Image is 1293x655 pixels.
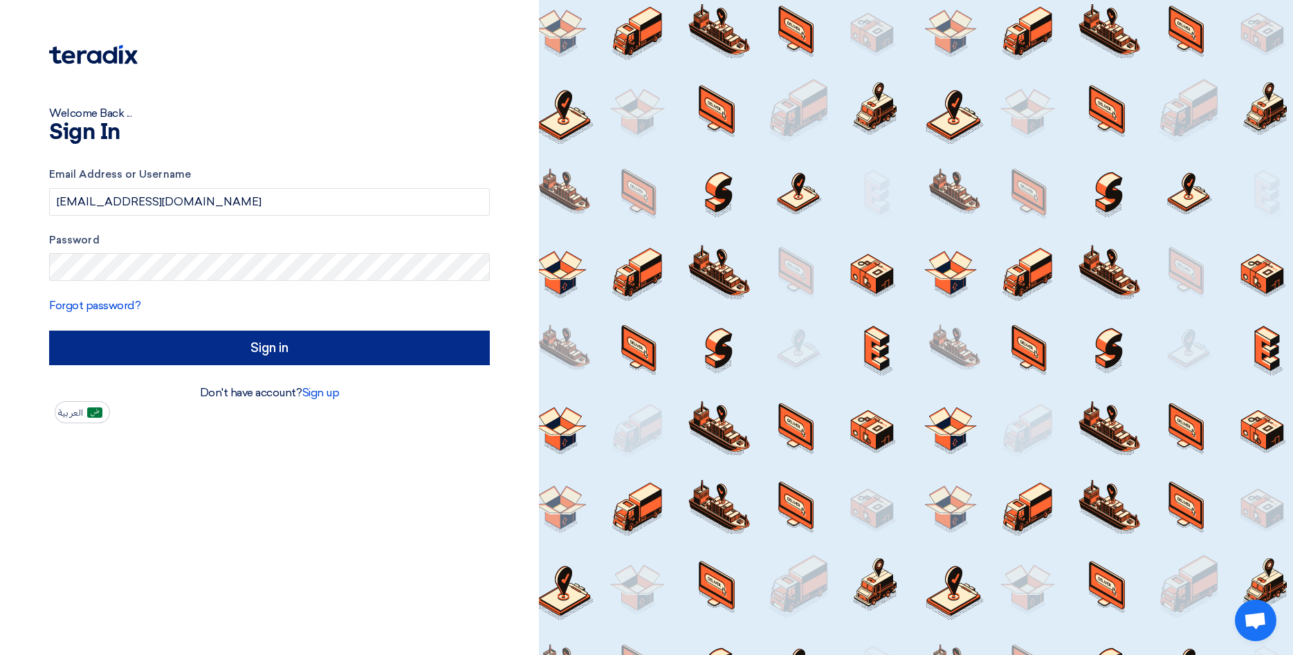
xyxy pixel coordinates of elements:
a: Sign up [302,386,340,399]
div: Open chat [1235,600,1276,641]
a: Forgot password? [49,299,140,312]
label: Password [49,232,490,248]
img: ar-AR.png [87,407,102,418]
span: العربية [58,408,83,418]
input: Enter your business email or username [49,188,490,216]
div: Don't have account? [49,385,490,401]
img: Teradix logo [49,45,138,64]
h1: Sign In [49,122,490,144]
div: Welcome Back ... [49,105,490,122]
input: Sign in [49,331,490,365]
button: العربية [55,401,110,423]
label: Email Address or Username [49,167,490,183]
